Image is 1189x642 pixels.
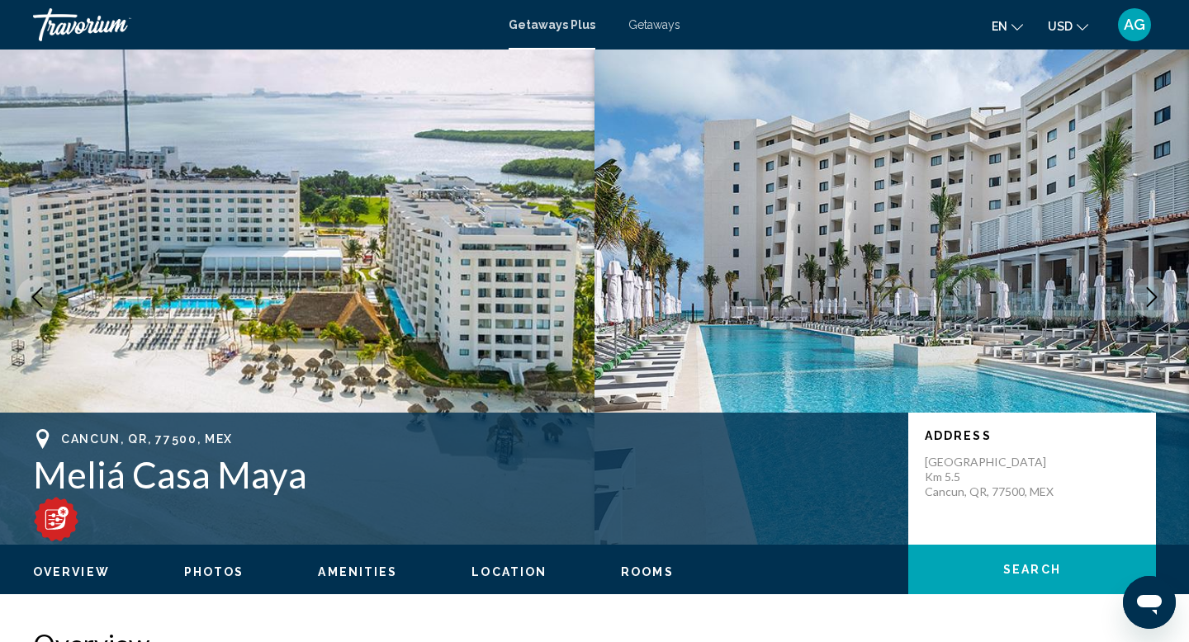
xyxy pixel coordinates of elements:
span: en [992,20,1007,33]
button: Overview [33,564,110,579]
a: Getaways Plus [509,18,595,31]
iframe: Button to launch messaging window [1123,576,1176,629]
p: Address [925,429,1139,442]
button: Location [471,564,547,579]
button: Change language [992,14,1023,38]
a: Getaways [628,18,680,31]
span: AG [1124,17,1145,33]
button: Rooms [621,564,674,579]
button: Previous image [17,276,58,318]
button: User Menu [1113,7,1156,42]
p: [GEOGRAPHIC_DATA] Km 5.5 Cancun, QR, 77500, MEX [925,455,1057,499]
span: Search [1003,564,1061,577]
a: Travorium [33,8,492,41]
button: Photos [184,564,244,579]
button: Search [908,545,1156,594]
button: Change currency [1048,14,1088,38]
button: Next image [1131,276,1172,318]
h1: Meliá Casa Maya [33,453,892,496]
span: Cancun, QR, 77500, MEX [61,432,233,446]
span: USD [1048,20,1073,33]
img: weeks_M.png [33,496,79,542]
button: Amenities [318,564,397,579]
